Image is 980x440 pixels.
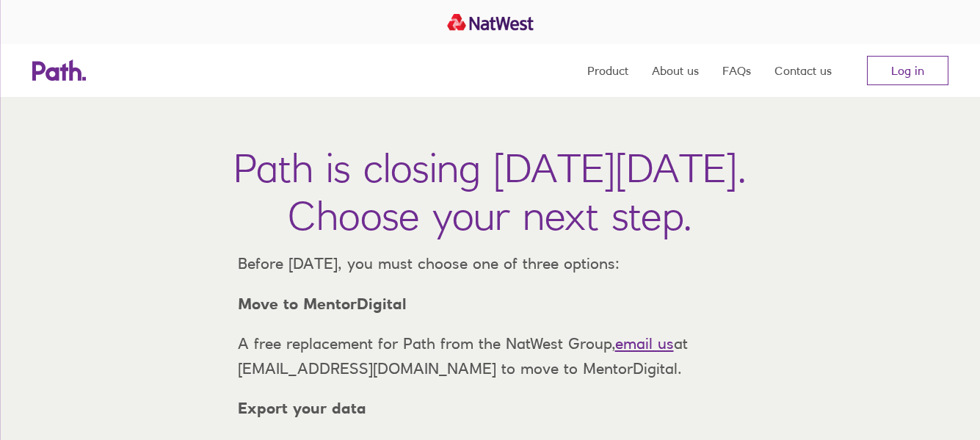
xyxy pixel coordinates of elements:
[226,331,755,381] p: A free replacement for Path from the NatWest Group, at [EMAIL_ADDRESS][DOMAIN_NAME] to move to Me...
[867,56,948,85] a: Log in
[226,251,755,276] p: Before [DATE], you must choose one of three options:
[238,295,407,313] strong: Move to MentorDigital
[652,44,699,97] a: About us
[774,44,832,97] a: Contact us
[615,334,674,353] a: email us
[238,399,366,417] strong: Export your data
[587,44,628,97] a: Product
[233,144,747,239] h1: Path is closing [DATE][DATE]. Choose your next step.
[722,44,751,97] a: FAQs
